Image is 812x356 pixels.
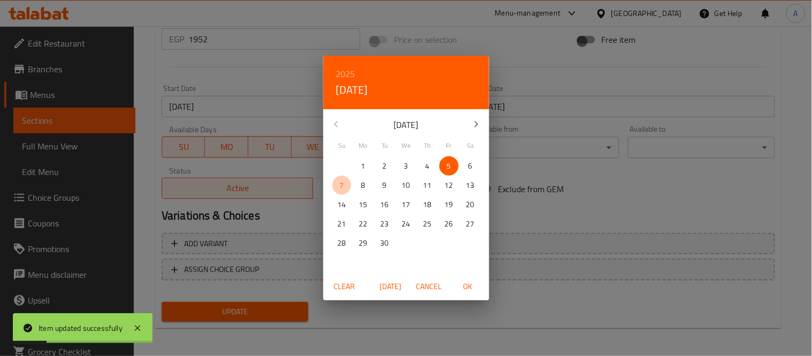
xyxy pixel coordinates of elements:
button: 11 [418,176,437,195]
p: 27 [466,217,475,231]
p: 16 [381,198,389,211]
button: 12 [439,176,459,195]
button: 13 [461,176,480,195]
p: 6 [468,160,473,173]
p: 20 [466,198,475,211]
p: 18 [423,198,432,211]
p: 21 [338,217,346,231]
button: 7 [332,176,352,195]
button: 27 [461,214,480,233]
p: 24 [402,217,411,231]
button: 23 [375,214,394,233]
button: 21 [332,214,352,233]
button: 18 [418,195,437,214]
button: 26 [439,214,459,233]
button: 5 [439,156,459,176]
button: 20 [461,195,480,214]
span: Clear [332,280,358,293]
button: 16 [375,195,394,214]
button: [DATE] [374,277,408,297]
p: 2 [383,160,387,173]
p: 13 [466,179,475,192]
button: 2 [375,156,394,176]
button: 30 [375,233,394,253]
button: 15 [354,195,373,214]
p: 1 [361,160,366,173]
p: 3 [404,160,408,173]
button: 29 [354,233,373,253]
p: 17 [402,198,411,211]
button: Clear [328,277,362,297]
button: 28 [332,233,352,253]
button: 22 [354,214,373,233]
span: Mo [354,141,373,150]
p: 30 [381,237,389,250]
span: Su [332,141,352,150]
span: Fr [439,141,459,150]
button: 25 [418,214,437,233]
p: 25 [423,217,432,231]
p: 10 [402,179,411,192]
p: 9 [383,179,387,192]
p: 29 [359,237,368,250]
p: 15 [359,198,368,211]
button: Cancel [412,277,446,297]
button: 14 [332,195,352,214]
button: 17 [397,195,416,214]
button: 2025 [336,66,355,81]
button: 9 [375,176,394,195]
p: 14 [338,198,346,211]
span: OK [455,280,481,293]
span: Cancel [416,280,442,293]
span: Sa [461,141,480,150]
button: OK [451,277,485,297]
button: [DATE] [336,81,368,99]
span: [DATE] [378,280,404,293]
span: We [397,141,416,150]
button: 6 [461,156,480,176]
button: 4 [418,156,437,176]
span: Th [418,141,437,150]
p: 5 [447,160,451,173]
p: 8 [361,179,366,192]
span: Tu [375,141,394,150]
p: 23 [381,217,389,231]
p: 28 [338,237,346,250]
button: 1 [354,156,373,176]
p: [DATE] [349,118,464,131]
button: 24 [397,214,416,233]
p: 11 [423,179,432,192]
button: 8 [354,176,373,195]
p: 7 [340,179,344,192]
p: 22 [359,217,368,231]
div: Item updated successfully [39,322,123,334]
p: 26 [445,217,453,231]
button: 3 [397,156,416,176]
p: 12 [445,179,453,192]
button: 10 [397,176,416,195]
button: 19 [439,195,459,214]
p: 19 [445,198,453,211]
p: 4 [426,160,430,173]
